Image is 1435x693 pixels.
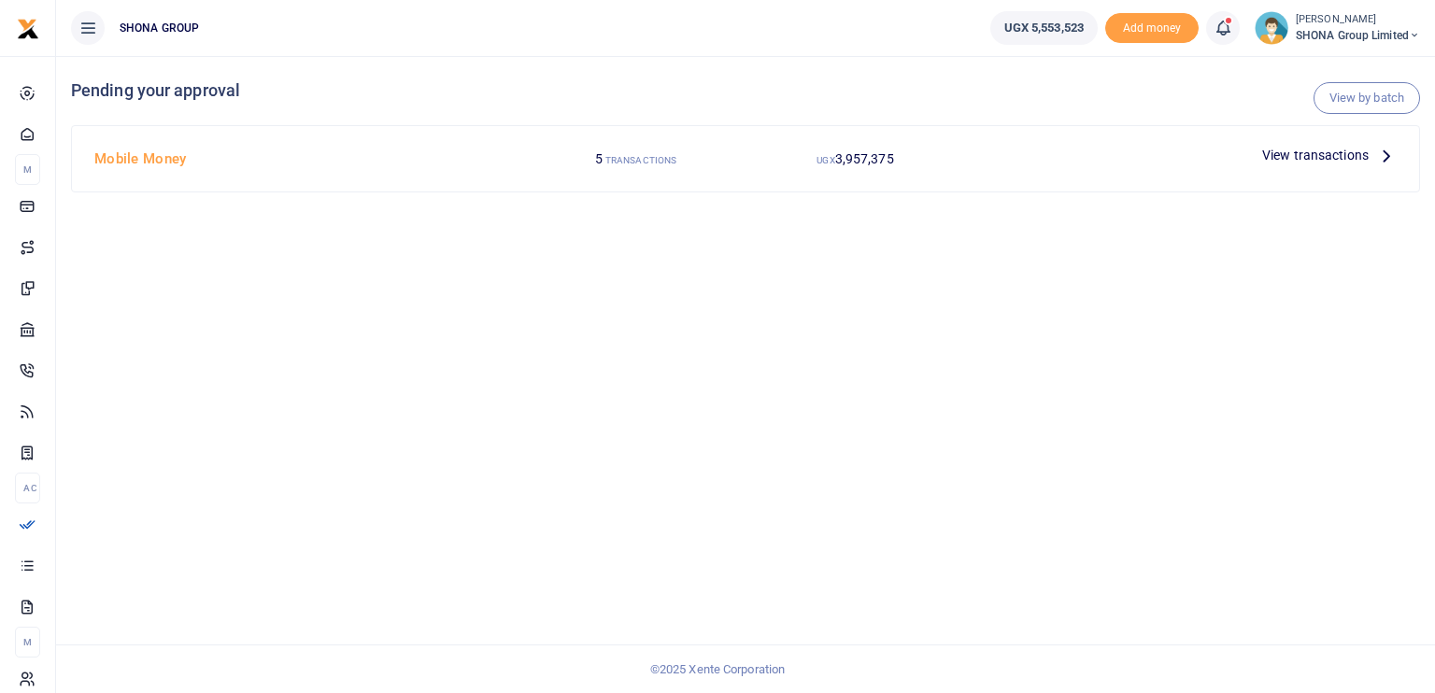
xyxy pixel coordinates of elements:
[1255,11,1288,45] img: profile-user
[1004,19,1084,37] span: UGX 5,553,523
[990,11,1098,45] a: UGX 5,553,523
[94,148,519,169] h4: Mobile Money
[17,18,39,40] img: logo-small
[1296,27,1420,44] span: SHONA Group Limited
[15,154,40,185] li: M
[835,151,894,166] span: 3,957,375
[1296,12,1420,28] small: [PERSON_NAME]
[1105,13,1199,44] span: Add money
[1255,11,1420,45] a: profile-user [PERSON_NAME] SHONA Group Limited
[1262,145,1369,165] span: View transactions
[595,151,603,166] span: 5
[605,155,676,165] small: TRANSACTIONS
[1314,82,1420,114] a: View by batch
[71,80,1420,101] h4: Pending your approval
[17,21,39,35] a: logo-small logo-large logo-large
[15,627,40,658] li: M
[1105,20,1199,34] a: Add money
[817,155,834,165] small: UGX
[15,473,40,503] li: Ac
[1105,13,1199,44] li: Toup your wallet
[112,20,206,36] span: SHONA GROUP
[983,11,1105,45] li: Wallet ballance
